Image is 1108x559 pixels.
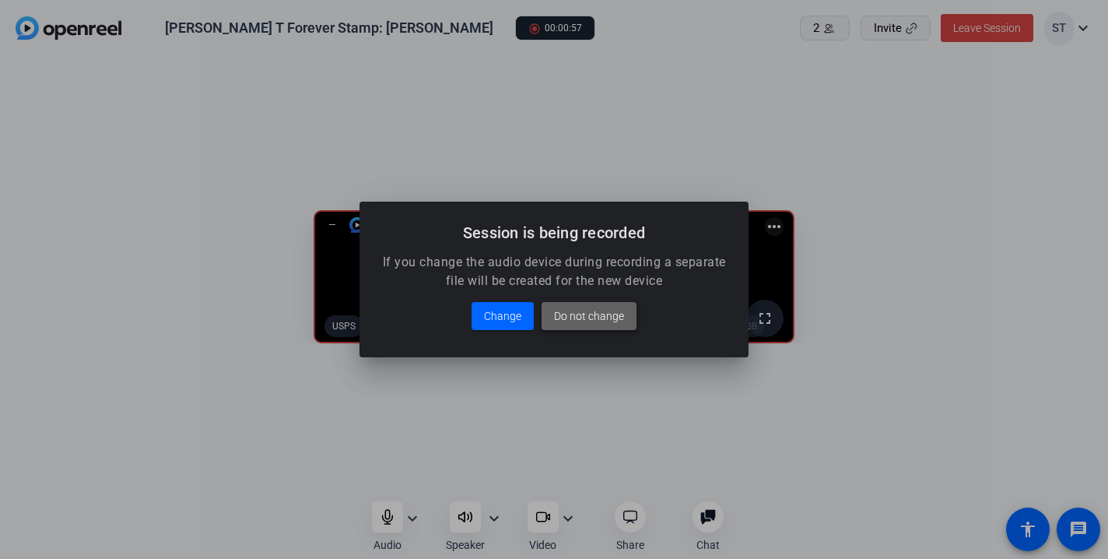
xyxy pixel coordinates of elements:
button: Change [472,302,534,330]
button: Do not change [542,302,636,330]
p: If you change the audio device during recording a separate file will be created for the new device [378,253,730,290]
span: Change [484,307,521,325]
h2: Session is being recorded [378,220,730,245]
span: Do not change [554,307,624,325]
